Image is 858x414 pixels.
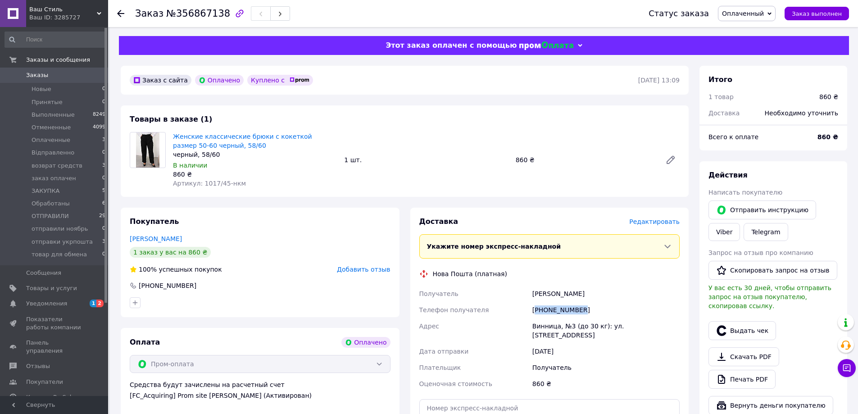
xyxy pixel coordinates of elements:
[26,315,83,332] span: Показатели работы компании
[792,10,842,17] span: Заказ выполнен
[340,154,512,166] div: 1 шт.
[32,212,69,220] span: ОТПРАВИЛИ
[130,115,212,123] span: Товары в заказе (1)
[341,337,390,348] div: Оплачено
[759,103,844,123] div: Необходимо уточнить
[29,5,97,14] span: Ваш Стиль
[838,359,856,377] button: Чат с покупателем
[138,281,197,290] div: [PHONE_NUMBER]
[93,111,105,119] span: 8249
[337,266,390,273] span: Добавить отзыв
[722,10,764,17] span: Оплаченный
[102,200,105,208] span: 6
[102,174,105,182] span: 0
[26,56,90,64] span: Заказы и сообщения
[26,378,63,386] span: Покупатели
[32,250,87,259] span: товар для обмена
[419,217,459,226] span: Доставка
[32,136,70,144] span: Оплаченные
[708,249,813,256] span: Запрос на отзыв про компанию
[512,154,658,166] div: 860 ₴
[5,32,106,48] input: Поиск
[817,133,838,141] b: 860 ₴
[26,269,61,277] span: Сообщения
[531,302,681,318] div: [PHONE_NUMBER]
[785,7,849,20] button: Заказ выполнен
[708,109,740,117] span: Доставка
[649,9,709,18] div: Статус заказа
[32,225,88,233] span: отправили ноябрь
[708,321,776,340] button: Выдать чек
[629,218,680,225] span: Редактировать
[32,98,63,106] span: Принятые
[386,41,517,50] span: Этот заказ оплачен с помощью
[531,359,681,376] div: Получатель
[32,187,59,195] span: ЗАКУПКА
[26,393,75,401] span: Каталог ProSale
[708,133,758,141] span: Всего к оплате
[26,362,50,370] span: Отзывы
[102,250,105,259] span: 0
[135,8,163,19] span: Заказ
[290,77,309,83] img: prom
[708,171,748,179] span: Действия
[419,290,459,297] span: Получатель
[708,223,740,241] a: Viber
[195,75,244,86] div: Оплачено
[102,238,105,246] span: 3
[90,300,97,307] span: 1
[130,391,390,400] div: [FC_Acquiring] Prom site [PERSON_NAME] (Активирован)
[139,266,157,273] span: 100%
[32,200,70,208] span: Обработаны
[531,343,681,359] div: [DATE]
[26,284,77,292] span: Товары и услуги
[29,14,108,22] div: Ваш ID: 3285727
[419,323,439,330] span: Адрес
[166,8,230,19] span: №356867138
[130,75,191,86] div: Заказ с сайта
[173,133,312,149] a: Женские классические брюки с кокеткой размер 50-60 черный, 58/60
[93,123,105,132] span: 4099
[26,71,48,79] span: Заказы
[26,339,83,355] span: Панель управления
[419,380,493,387] span: Оценочная стоимость
[102,149,105,157] span: 0
[431,269,509,278] div: Нова Пошта (платная)
[26,300,67,308] span: Уведомления
[819,92,838,101] div: 860 ₴
[32,238,93,246] span: отправки укрпошта
[32,123,71,132] span: Отмененные
[32,85,51,93] span: Новые
[531,286,681,302] div: [PERSON_NAME]
[708,261,837,280] button: Скопировать запрос на отзыв
[130,338,160,346] span: Оплата
[32,162,82,170] span: возврат средств
[531,318,681,343] div: Винница, №3 (до 30 кг): ул. [STREET_ADDRESS]
[708,370,776,389] a: Печать PDF
[130,380,390,400] div: Средства будут зачислены на расчетный счет
[419,306,489,314] span: Телефон получателя
[130,265,222,274] div: успешных покупок
[419,364,461,371] span: Плательщик
[130,247,211,258] div: 1 заказ у вас на 860 ₴
[173,180,246,187] span: Артикул: 1017/45-нкм
[708,347,779,366] a: Скачать PDF
[708,93,734,100] span: 1 товар
[102,162,105,170] span: 3
[419,348,469,355] span: Дата отправки
[102,225,105,233] span: 0
[32,149,74,157] span: Вiдправленно
[32,174,76,182] span: заказ оплачен
[102,98,105,106] span: 0
[662,151,680,169] a: Редактировать
[247,75,313,86] div: Куплено с
[173,162,207,169] span: В наличии
[744,223,788,241] a: Telegram
[708,200,816,219] button: Отправить инструкцию
[130,217,179,226] span: Покупатель
[531,376,681,392] div: 860 ₴
[130,235,182,242] a: [PERSON_NAME]
[708,284,831,309] span: У вас есть 30 дней, чтобы отправить запрос на отзыв покупателю, скопировав ссылку.
[427,243,561,250] span: Укажите номер экспресс-накладной
[173,170,337,179] div: 860 ₴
